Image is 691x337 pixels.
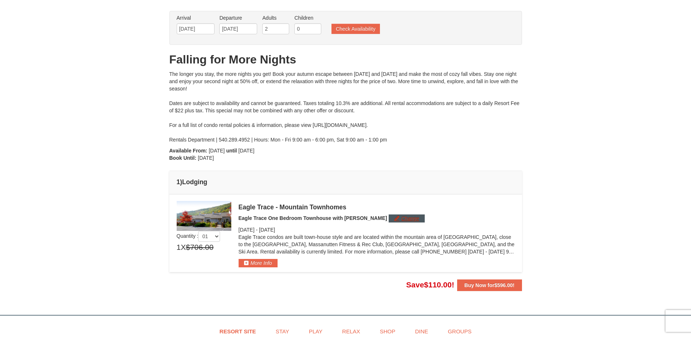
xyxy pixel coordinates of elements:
[239,227,255,233] span: [DATE]
[169,70,522,143] div: The longer you stay, the more nights you get! Book your autumn escape between [DATE] and [DATE] a...
[406,280,454,289] span: Save !
[169,148,208,154] strong: Available From:
[239,204,515,211] div: Eagle Trace - Mountain Townhomes
[464,282,515,288] strong: Buy Now for !
[186,242,213,253] span: $706.00
[389,214,425,222] button: Change
[181,242,186,253] span: X
[177,233,220,239] span: Quantity :
[198,155,214,161] span: [DATE]
[331,24,380,34] button: Check Availability
[494,282,513,288] span: $596.00
[239,215,387,221] span: Eagle Trace One Bedroom Townhouse with [PERSON_NAME]
[226,148,237,154] strong: until
[209,148,225,154] span: [DATE]
[457,279,522,291] button: Buy Now for$596.00!
[177,201,231,231] img: 19218983-1-9b289e55.jpg
[262,14,289,22] label: Adults
[169,52,522,67] h1: Falling for More Nights
[239,233,515,255] p: Eagle Trace condos are built town-house style and are located within the mountain area of [GEOGRA...
[239,259,278,267] button: More Info
[424,280,452,289] span: $110.00
[169,155,197,161] strong: Book Until:
[219,14,257,22] label: Departure
[177,178,515,186] h4: 1 Lodging
[238,148,254,154] span: [DATE]
[256,227,258,233] span: -
[180,178,182,186] span: )
[177,242,181,253] span: 1
[259,227,275,233] span: [DATE]
[294,14,321,22] label: Children
[177,14,215,22] label: Arrival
